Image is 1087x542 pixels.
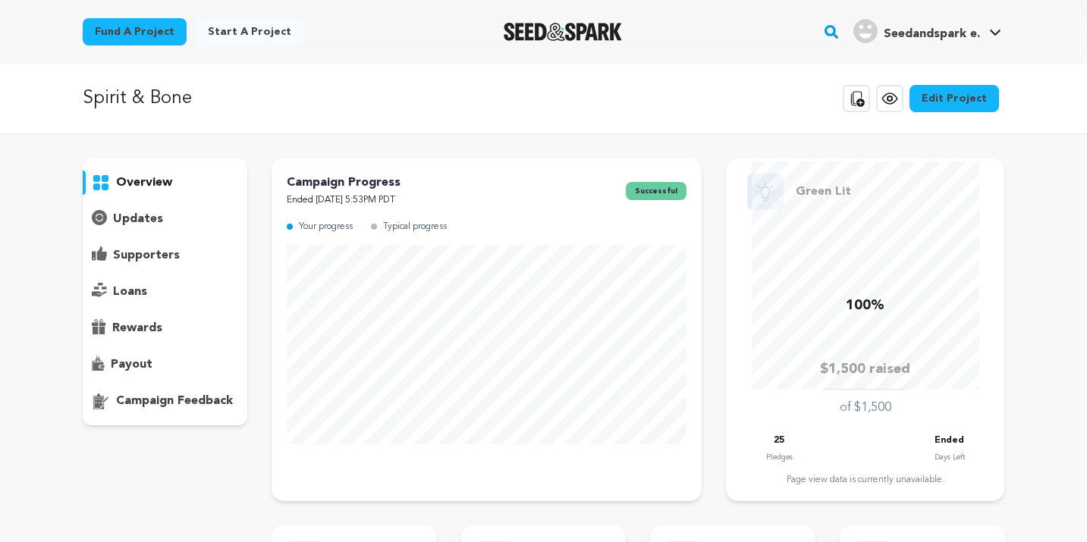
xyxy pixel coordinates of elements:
[113,210,163,228] p: updates
[884,28,980,40] span: Seedandspark e.
[112,319,162,337] p: rewards
[840,399,891,417] p: of $1,500
[113,283,147,301] p: loans
[83,389,248,413] button: campaign feedback
[853,19,878,43] img: user.png
[504,23,623,41] a: Seed&Spark Homepage
[113,246,180,265] p: supporters
[766,450,793,465] p: Pledges
[846,295,884,317] p: 100%
[196,18,303,45] a: Start a project
[287,192,401,209] p: Ended [DATE] 5:53PM PDT
[116,174,172,192] p: overview
[83,243,248,268] button: supporters
[504,23,623,41] img: Seed&Spark Logo Dark Mode
[111,356,152,374] p: payout
[853,19,980,43] div: Seedandspark e.'s Profile
[83,18,187,45] a: Fund a project
[83,352,248,377] button: payout
[935,432,964,450] p: Ended
[850,16,1004,48] span: Seedandspark e.'s Profile
[299,218,353,236] p: Your progress
[83,280,248,304] button: loans
[935,450,965,465] p: Days Left
[383,218,447,236] p: Typical progress
[83,207,248,231] button: updates
[83,85,192,112] p: Spirit & Bone
[741,474,989,486] div: Page view data is currently unavailable.
[116,392,233,410] p: campaign feedback
[850,16,1004,43] a: Seedandspark e.'s Profile
[909,85,999,112] a: Edit Project
[287,174,401,192] p: Campaign Progress
[83,171,248,195] button: overview
[774,432,784,450] p: 25
[626,182,686,200] span: successful
[83,316,248,340] button: rewards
